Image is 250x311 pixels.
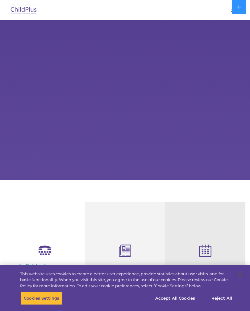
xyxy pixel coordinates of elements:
[9,263,80,277] h4: Reliable Customer Support
[152,292,198,305] button: Accept All Cookies
[20,292,63,305] button: Cookies Settings
[170,264,241,271] h4: Free Regional Meetings
[9,3,38,17] img: ChildPlus by Procare Solutions
[202,292,241,305] button: Reject All
[20,271,233,289] div: This website uses cookies to create a better user experience, provide statistics about user visit...
[233,268,247,281] button: Close
[90,264,160,285] h4: Child Development Assessments in ChildPlus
